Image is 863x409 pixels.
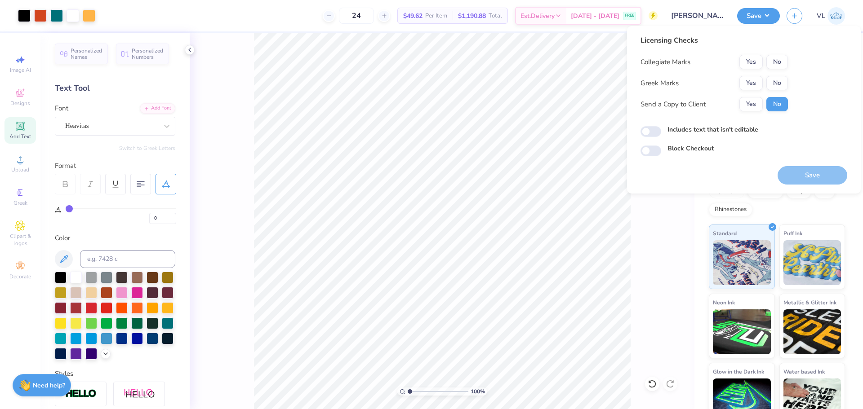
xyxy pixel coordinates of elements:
div: Text Tool [55,82,175,94]
span: [DATE] - [DATE] [571,11,619,21]
span: Add Text [9,133,31,140]
strong: Need help? [33,381,65,390]
img: Metallic & Glitter Ink [783,309,841,354]
button: Yes [739,76,763,90]
span: Per Item [425,11,447,21]
button: Yes [739,55,763,69]
button: No [766,76,788,90]
div: Greek Marks [641,78,679,88]
input: – – [339,8,374,24]
div: Add Font [140,103,175,114]
img: Puff Ink [783,240,841,285]
span: Greek [13,199,27,207]
span: Decorate [9,273,31,280]
label: Font [55,103,68,114]
span: Glow in the Dark Ink [713,367,764,376]
span: Water based Ink [783,367,825,376]
img: Shadow [124,388,155,400]
div: Send a Copy to Client [641,99,706,110]
label: Includes text that isn't editable [667,125,758,134]
span: Standard [713,229,737,238]
span: Total [489,11,502,21]
span: 100 % [471,387,485,396]
span: VL [817,11,825,21]
span: $1,190.88 [458,11,486,21]
img: Standard [713,240,771,285]
div: Collegiate Marks [641,57,690,67]
span: Metallic & Glitter Ink [783,298,836,307]
div: Rhinestones [709,203,752,216]
span: Personalized Names [71,48,102,60]
div: Format [55,161,176,171]
button: No [766,97,788,111]
div: Styles [55,369,175,379]
img: Stroke [65,389,97,399]
span: FREE [625,13,634,19]
span: Puff Ink [783,229,802,238]
a: VL [817,7,845,25]
span: Personalized Numbers [132,48,164,60]
img: Neon Ink [713,309,771,354]
div: Color [55,233,175,243]
button: No [766,55,788,69]
div: Licensing Checks [641,35,788,46]
span: Designs [10,100,30,107]
span: Est. Delivery [520,11,555,21]
span: Image AI [10,66,31,74]
input: e.g. 7428 c [80,250,175,268]
button: Switch to Greek Letters [119,145,175,152]
span: $49.62 [403,11,423,21]
img: Vincent Lloyd Laurel [827,7,845,25]
span: Clipart & logos [4,233,36,247]
button: Save [737,8,780,24]
button: Yes [739,97,763,111]
span: Upload [11,166,29,173]
span: Neon Ink [713,298,735,307]
label: Block Checkout [667,144,714,153]
input: Untitled Design [664,7,730,25]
